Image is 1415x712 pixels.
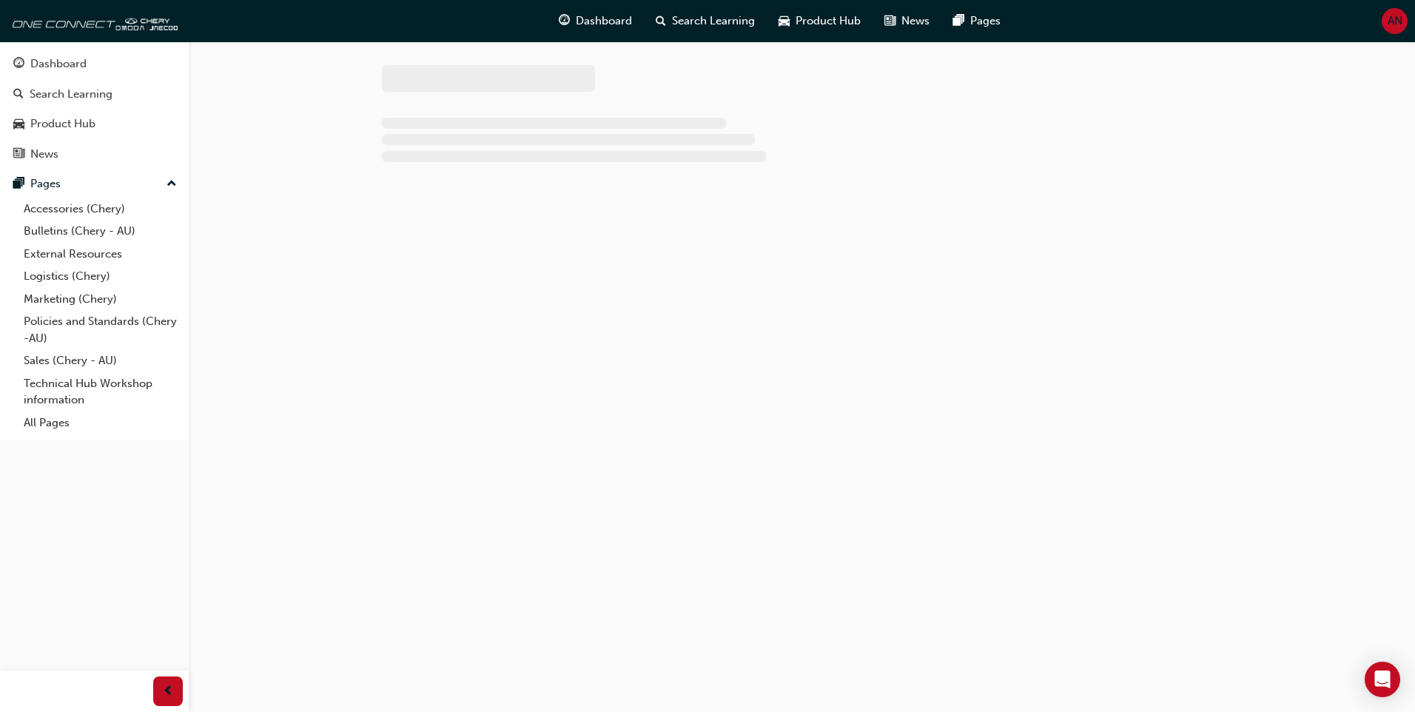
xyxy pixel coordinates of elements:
[953,12,964,30] span: pages-icon
[30,86,112,103] div: Search Learning
[18,412,183,434] a: All Pages
[779,12,790,30] span: car-icon
[547,6,644,36] a: guage-iconDashboard
[767,6,873,36] a: car-iconProduct Hub
[644,6,767,36] a: search-iconSearch Learning
[656,12,666,30] span: search-icon
[6,47,183,170] button: DashboardSearch LearningProduct HubNews
[13,88,24,101] span: search-icon
[13,118,24,131] span: car-icon
[30,56,87,73] div: Dashboard
[6,170,183,198] button: Pages
[6,110,183,138] a: Product Hub
[163,682,174,701] span: prev-icon
[18,243,183,266] a: External Resources
[6,81,183,108] a: Search Learning
[6,50,183,78] a: Dashboard
[970,13,1001,30] span: Pages
[18,310,183,349] a: Policies and Standards (Chery -AU)
[30,146,58,163] div: News
[13,58,24,71] span: guage-icon
[873,6,941,36] a: news-iconNews
[18,288,183,311] a: Marketing (Chery)
[901,13,930,30] span: News
[1382,8,1408,34] button: AN
[796,13,861,30] span: Product Hub
[13,178,24,191] span: pages-icon
[7,6,178,36] img: oneconnect
[18,265,183,288] a: Logistics (Chery)
[13,148,24,161] span: news-icon
[884,12,895,30] span: news-icon
[576,13,632,30] span: Dashboard
[672,13,755,30] span: Search Learning
[30,175,61,192] div: Pages
[6,141,183,168] a: News
[1365,662,1400,697] div: Open Intercom Messenger
[18,349,183,372] a: Sales (Chery - AU)
[30,115,95,132] div: Product Hub
[167,175,177,194] span: up-icon
[559,12,570,30] span: guage-icon
[1388,13,1402,30] span: AN
[18,198,183,221] a: Accessories (Chery)
[941,6,1012,36] a: pages-iconPages
[18,372,183,412] a: Technical Hub Workshop information
[18,220,183,243] a: Bulletins (Chery - AU)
